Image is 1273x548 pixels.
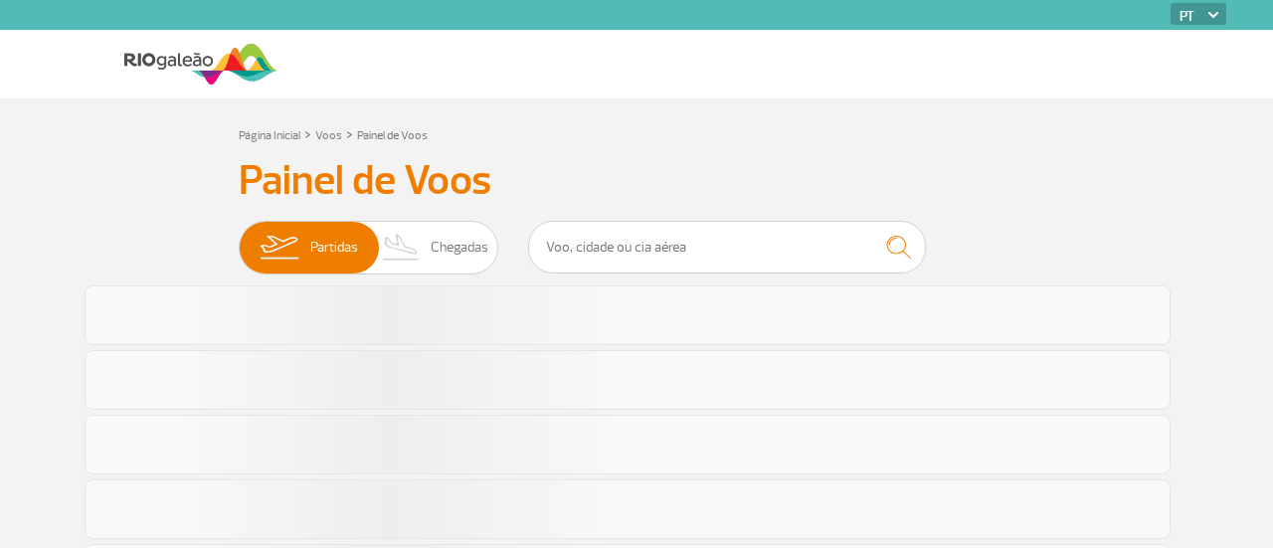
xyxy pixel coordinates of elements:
[357,128,428,143] a: Painel de Voos
[239,128,300,143] a: Página Inicial
[310,222,358,274] span: Partidas
[372,222,431,274] img: slider-desembarque
[248,222,310,274] img: slider-embarque
[346,122,353,145] a: >
[304,122,311,145] a: >
[528,221,926,274] input: Voo, cidade ou cia aérea
[315,128,342,143] a: Voos
[239,156,1034,206] h3: Painel de Voos
[431,222,488,274] span: Chegadas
